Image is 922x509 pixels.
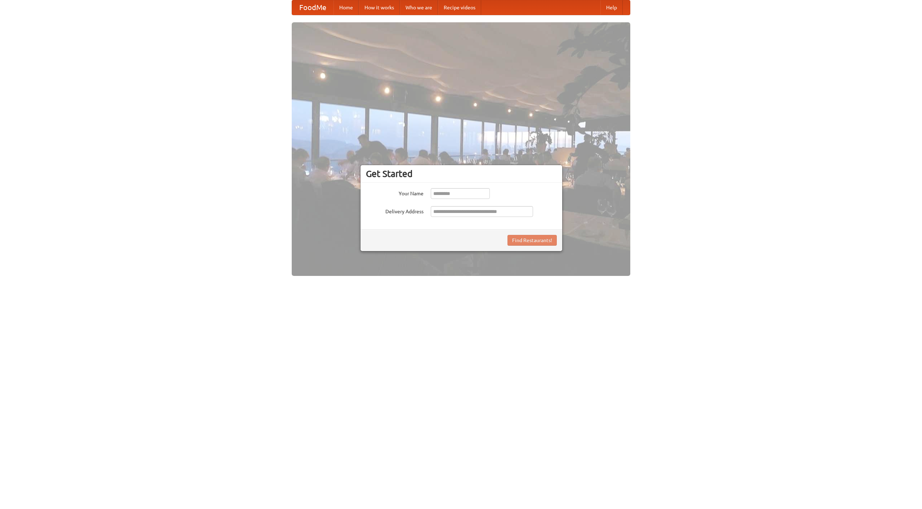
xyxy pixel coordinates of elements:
label: Your Name [366,188,424,197]
a: FoodMe [292,0,334,15]
a: Who we are [400,0,438,15]
a: Home [334,0,359,15]
h3: Get Started [366,168,557,179]
button: Find Restaurants! [507,235,557,246]
label: Delivery Address [366,206,424,215]
a: Help [600,0,623,15]
a: Recipe videos [438,0,481,15]
a: How it works [359,0,400,15]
